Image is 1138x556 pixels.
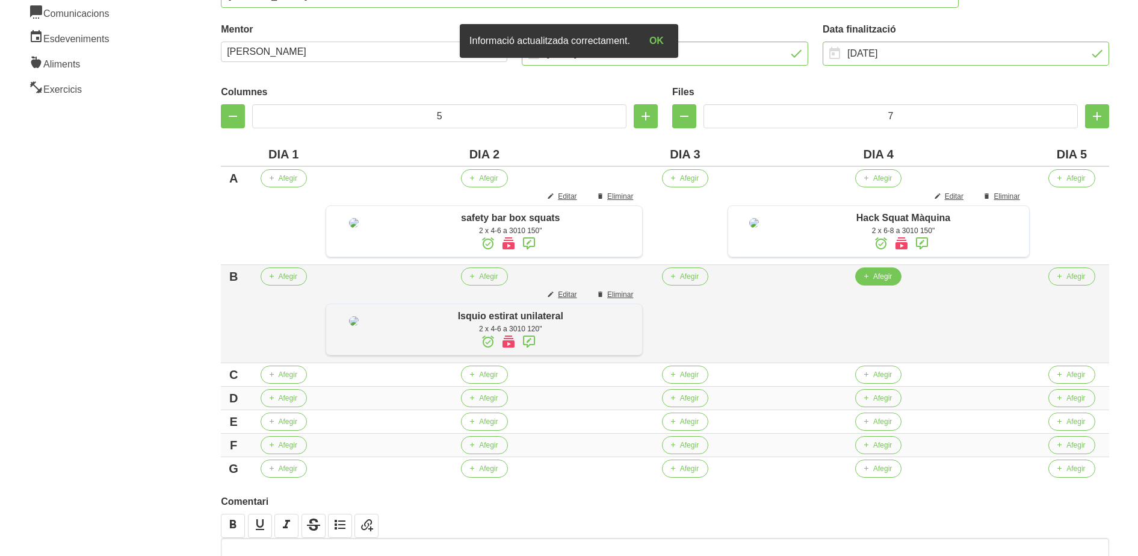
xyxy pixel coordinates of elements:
[479,440,498,451] span: Afegir
[680,393,699,404] span: Afegir
[261,460,307,478] button: Afegir
[226,267,241,286] div: B
[873,369,892,380] span: Afegir
[873,271,892,282] span: Afegir
[279,440,297,451] span: Afegir
[279,416,297,427] span: Afegir
[226,413,241,431] div: E
[855,389,901,407] button: Afegir
[855,169,901,187] button: Afegir
[540,187,586,205] button: Editar
[927,187,973,205] button: Editar
[349,218,359,228] img: 8ea60705-12ae-42e8-83e1-4ba62b1261d5%2Factivities%2Fbox%20squats%20safety%20bar.jpg
[680,173,699,184] span: Afegir
[279,369,297,380] span: Afegir
[251,145,316,163] div: DIA 1
[994,191,1019,202] span: Eliminar
[1066,271,1085,282] span: Afegir
[607,289,633,300] span: Eliminar
[662,413,708,431] button: Afegir
[461,436,507,454] button: Afegir
[461,267,507,286] button: Afegir
[385,225,636,236] div: 2 x 4-6 a 3010 150"
[1066,440,1085,451] span: Afegir
[461,213,560,223] span: safety bar box squats
[226,389,241,407] div: D
[856,213,950,223] span: Hack Squat Màquina
[680,463,699,474] span: Afegir
[873,173,892,184] span: Afegir
[1066,463,1085,474] span: Afegir
[607,191,633,202] span: Eliminar
[261,267,307,286] button: Afegir
[662,389,708,407] button: Afegir
[873,416,892,427] span: Afegir
[279,463,297,474] span: Afegir
[479,271,498,282] span: Afegir
[855,267,901,286] button: Afegir
[226,460,241,478] div: G
[855,366,901,384] button: Afegir
[224,45,309,59] span: [PERSON_NAME]
[680,369,699,380] span: Afegir
[873,463,892,474] span: Afegir
[945,191,963,202] span: Editar
[558,191,577,202] span: Editar
[855,413,901,431] button: Afegir
[22,50,156,75] a: Aliments
[479,416,498,427] span: Afegir
[226,366,241,384] div: C
[662,366,708,384] button: Afegir
[1048,413,1095,431] button: Afegir
[672,85,1109,99] label: Files
[279,271,297,282] span: Afegir
[461,413,507,431] button: Afegir
[461,389,507,407] button: Afegir
[855,436,901,454] button: Afegir
[261,389,307,407] button: Afegir
[1066,173,1085,184] span: Afegir
[22,75,156,101] a: Exercicis
[261,413,307,431] button: Afegir
[221,42,507,62] div: Search for option
[662,460,708,478] button: Afegir
[461,366,507,384] button: Afegir
[680,416,699,427] span: Afegir
[479,173,498,184] span: Afegir
[261,169,307,187] button: Afegir
[349,316,359,326] img: 8ea60705-12ae-42e8-83e1-4ba62b1261d5%2Factivities%2Funilateral%20leg%20curl.jpg
[226,169,241,187] div: A
[279,393,297,404] span: Afegir
[784,225,1023,236] div: 2 x 6-8 a 3010 150"
[855,460,901,478] button: Afegir
[226,436,241,454] div: F
[479,463,498,474] span: Afegir
[261,366,307,384] button: Afegir
[873,393,892,404] span: Afegir
[1048,389,1095,407] button: Afegir
[589,187,643,205] button: Eliminar
[662,169,708,187] button: Afegir
[22,25,156,50] a: Esdeveniments
[540,286,586,304] button: Editar
[1066,393,1085,404] span: Afegir
[479,369,498,380] span: Afegir
[662,267,708,286] button: Afegir
[385,323,636,334] div: 2 x 4-6 a 3010 120"
[662,436,708,454] button: Afegir
[976,187,1029,205] button: Eliminar
[728,145,1030,163] div: DIA 4
[1048,436,1095,454] button: Afegir
[461,460,507,478] button: Afegir
[221,85,658,99] label: Columnes
[221,495,1109,509] label: Comentari
[1048,460,1095,478] button: Afegir
[221,22,507,37] label: Mentor
[458,311,563,321] span: Isquio estirat unilateral
[589,286,643,304] button: Eliminar
[261,436,307,454] button: Afegir
[680,271,699,282] span: Afegir
[311,45,481,59] input: Search for option
[640,29,673,53] button: OK
[680,440,699,451] span: Afegir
